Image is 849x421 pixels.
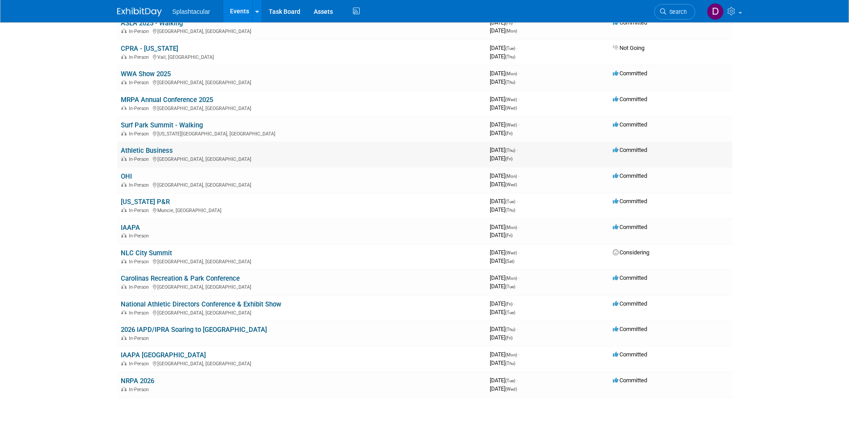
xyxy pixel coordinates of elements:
span: - [514,19,515,26]
span: (Mon) [505,174,517,179]
img: In-Person Event [121,54,127,59]
a: Search [654,4,695,20]
span: - [517,147,518,153]
span: [DATE] [490,283,515,290]
span: (Fri) [505,131,513,136]
span: [DATE] [490,377,518,384]
a: ASLA 2025 - Walking [121,19,183,27]
span: (Tue) [505,310,515,315]
span: [DATE] [490,70,520,77]
a: Carolinas Recreation & Park Conference [121,274,240,282]
span: In-Person [129,335,152,341]
span: Committed [613,70,647,77]
img: In-Person Event [121,131,127,135]
span: Committed [613,96,647,102]
span: (Wed) [505,97,517,102]
span: - [517,326,518,332]
img: In-Person Event [121,106,127,110]
span: [DATE] [490,274,520,281]
span: - [518,224,520,230]
img: In-Person Event [121,233,127,237]
span: [DATE] [490,258,514,264]
span: [DATE] [490,96,520,102]
img: In-Person Event [121,29,127,33]
a: CPRA - [US_STATE] [121,45,178,53]
a: OHI [121,172,132,180]
a: IAAPA [121,224,140,232]
span: (Tue) [505,199,515,204]
img: Drew Ford [707,3,724,20]
span: Committed [613,377,647,384]
span: (Tue) [505,46,515,51]
span: (Tue) [505,378,515,383]
a: 2026 IAPD/IPRA Soaring to [GEOGRAPHIC_DATA] [121,326,267,334]
span: Committed [613,224,647,230]
div: [GEOGRAPHIC_DATA], [GEOGRAPHIC_DATA] [121,309,483,316]
img: In-Person Event [121,80,127,84]
span: [DATE] [490,172,520,179]
img: In-Person Event [121,259,127,263]
span: [DATE] [490,198,518,204]
span: Committed [613,351,647,358]
span: (Wed) [505,182,517,187]
span: [DATE] [490,326,518,332]
span: (Mon) [505,276,517,281]
a: MRPA Annual Conference 2025 [121,96,213,104]
span: (Wed) [505,250,517,255]
span: - [517,45,518,51]
a: NRPA 2026 [121,377,154,385]
span: (Wed) [505,123,517,127]
img: In-Person Event [121,335,127,340]
span: In-Person [129,361,152,367]
span: (Wed) [505,387,517,392]
div: Vail, [GEOGRAPHIC_DATA] [121,53,483,60]
span: - [518,172,520,179]
span: Considering [613,249,649,256]
div: [GEOGRAPHIC_DATA], [GEOGRAPHIC_DATA] [121,360,483,367]
span: [DATE] [490,224,520,230]
span: In-Person [129,259,152,265]
span: In-Person [129,284,152,290]
span: [DATE] [490,249,520,256]
img: In-Person Event [121,361,127,365]
span: [DATE] [490,104,517,111]
span: (Thu) [505,148,515,153]
a: National Athletic Directors Conference & Exhibit Show [121,300,281,308]
img: In-Person Event [121,208,127,212]
span: - [518,96,520,102]
span: [DATE] [490,53,515,60]
span: [DATE] [490,78,515,85]
span: In-Person [129,29,152,34]
a: NLC City Summit [121,249,172,257]
span: [DATE] [490,45,518,51]
span: [DATE] [490,360,515,366]
span: [DATE] [490,130,513,136]
span: (Thu) [505,80,515,85]
span: - [514,300,515,307]
div: Muncie, [GEOGRAPHIC_DATA] [121,206,483,213]
span: (Fri) [505,302,513,307]
img: In-Person Event [121,182,127,187]
span: (Wed) [505,106,517,110]
span: In-Person [129,182,152,188]
span: - [518,121,520,128]
span: In-Person [129,131,152,137]
span: (Sat) [505,259,514,264]
div: [GEOGRAPHIC_DATA], [GEOGRAPHIC_DATA] [121,181,483,188]
span: Committed [613,274,647,281]
span: [DATE] [490,232,513,238]
a: [US_STATE] P&R [121,198,170,206]
div: [GEOGRAPHIC_DATA], [GEOGRAPHIC_DATA] [121,104,483,111]
span: In-Person [129,387,152,392]
div: [GEOGRAPHIC_DATA], [GEOGRAPHIC_DATA] [121,155,483,162]
span: (Thu) [505,327,515,332]
span: [DATE] [490,300,515,307]
span: Committed [613,326,647,332]
img: In-Person Event [121,310,127,315]
span: In-Person [129,208,152,213]
span: (Thu) [505,208,515,213]
span: [DATE] [490,27,517,34]
div: [US_STATE][GEOGRAPHIC_DATA], [GEOGRAPHIC_DATA] [121,130,483,137]
span: Committed [613,147,647,153]
span: In-Person [129,106,152,111]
